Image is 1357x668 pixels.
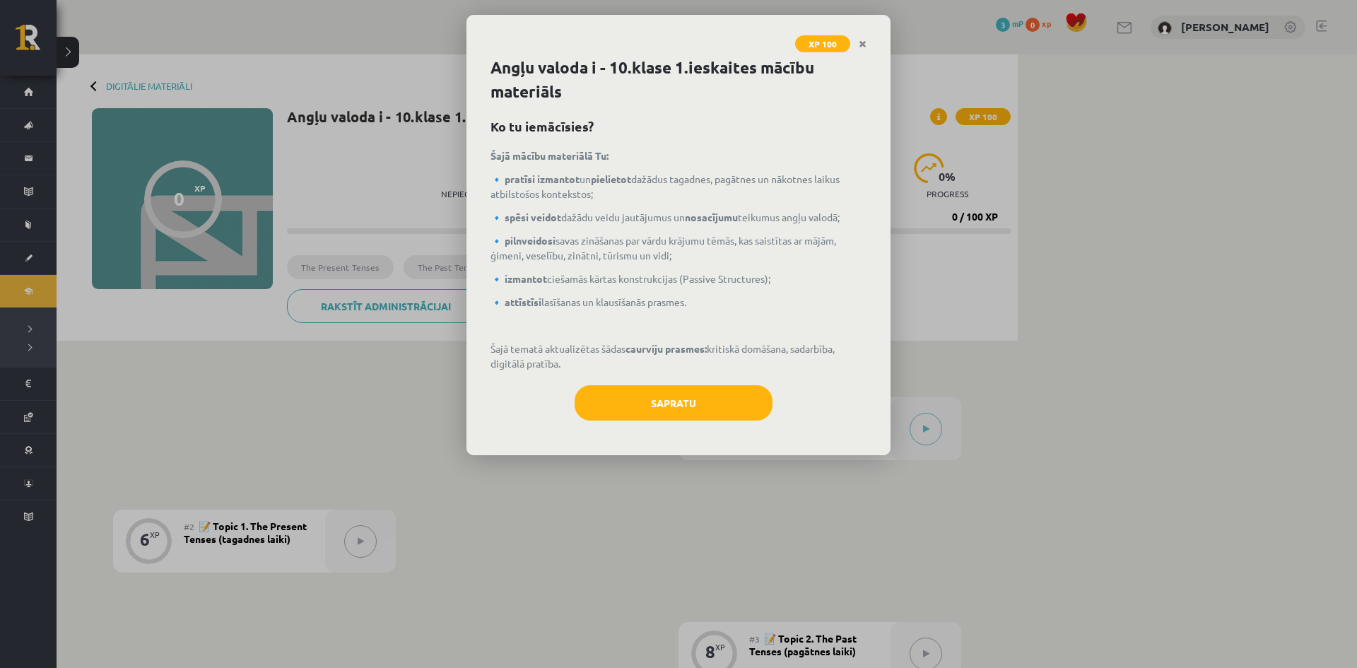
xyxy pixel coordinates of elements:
[685,211,738,223] strong: nosacījumu
[490,172,867,201] p: un dažādus tagadnes, pagātnes un nākotnes laikus atbilstošos kontekstos;
[591,172,631,185] strong: pielietot
[490,210,867,225] p: dažādu veidu jautājumus un teikumus angļu valodā;
[490,234,556,247] strong: 🔹 pilnveidosi
[490,295,867,310] p: lasīšanas un klausīšanās prasmes.
[490,341,867,371] p: Šajā tematā aktualizētas šādas kritiskā domāšana, sadarbība, digitālā pratība.
[490,172,580,185] strong: 🔹 pratīsi izmantot
[490,56,867,104] h1: Angļu valoda i - 10.klase 1.ieskaites mācību materiāls
[625,342,707,355] strong: caurviju prasmes:
[490,295,541,308] strong: 🔹 attīstīsi
[795,35,850,52] span: XP 100
[575,385,773,421] button: Sapratu
[850,30,875,58] a: Close
[490,117,867,136] h2: Ko tu iemācīsies?
[490,271,867,286] p: ciešamās kārtas konstrukcijas (Passive Structures);
[490,211,561,223] strong: 🔹 spēsi veidot
[490,272,547,285] strong: 🔹 izmantot
[490,233,867,263] p: savas zināšanas par vārdu krājumu tēmās, kas saistītas ar mājām, ģimeni, veselību, zinātni, tūris...
[490,149,609,162] strong: Šajā mācību materiālā Tu:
